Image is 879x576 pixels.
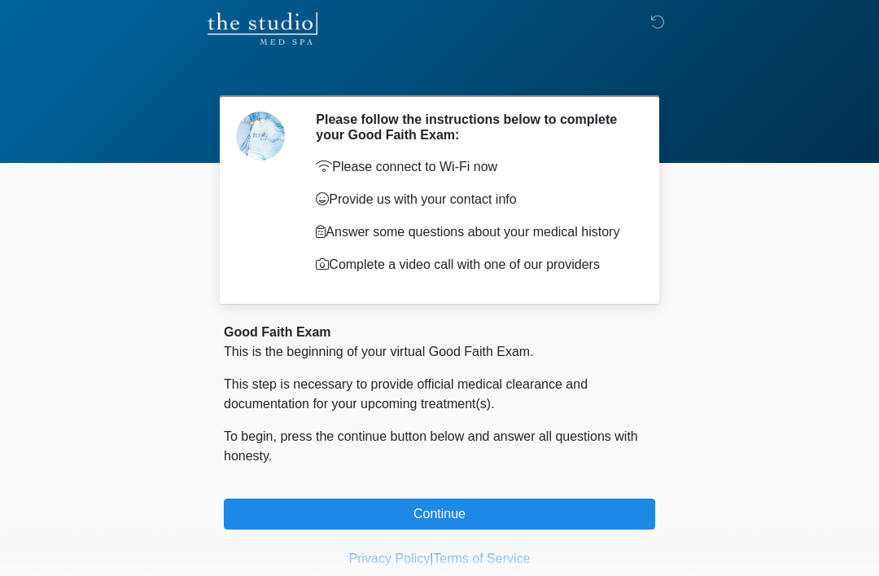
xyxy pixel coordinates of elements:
[224,323,655,342] div: Good Faith Exam
[208,12,317,45] img: The Studio Med Spa Logo
[316,255,631,275] p: Complete a video call with one of our providers
[349,552,431,565] a: Privacy Policy
[316,190,631,209] p: Provide us with your contact info
[433,552,530,565] a: Terms of Service
[212,59,667,89] h1: ‎ ‎
[224,375,655,414] p: This step is necessary to provide official medical clearance and documentation for your upcoming ...
[224,342,655,362] p: This is the beginning of your virtual Good Faith Exam.
[430,552,433,565] a: |
[224,499,655,530] button: Continue
[224,427,655,466] p: To begin, press the continue button below and answer all questions with honesty.
[236,112,285,160] img: Agent Avatar
[316,222,631,242] p: Answer some questions about your medical history
[316,157,631,177] p: Please connect to Wi-Fi now
[316,112,631,143] h2: Please follow the instructions below to complete your Good Faith Exam:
